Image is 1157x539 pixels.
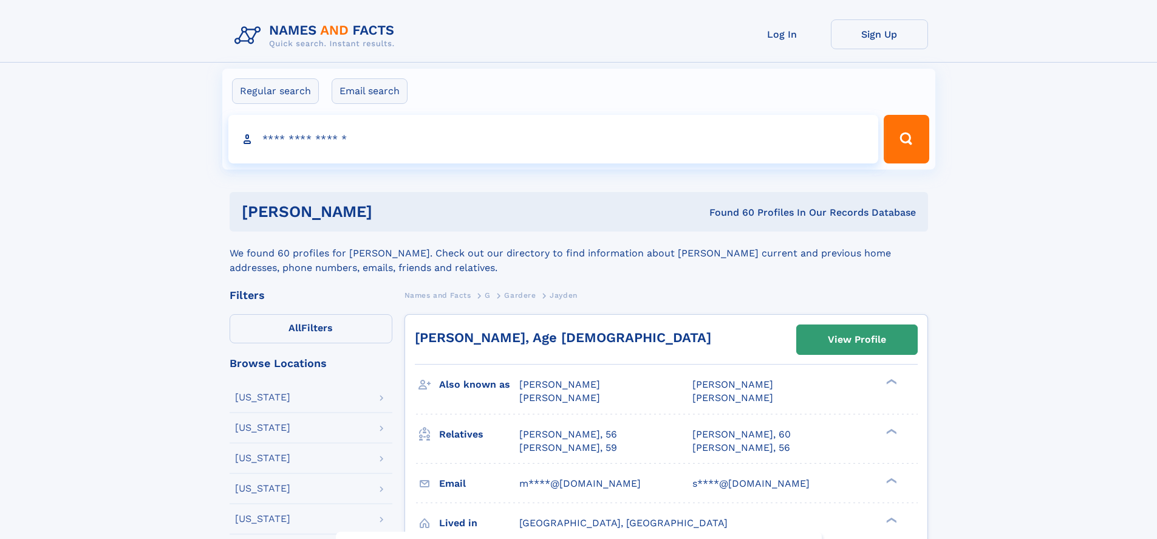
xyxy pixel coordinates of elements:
[235,484,290,493] div: [US_STATE]
[288,322,301,334] span: All
[692,379,773,390] span: [PERSON_NAME]
[228,115,879,163] input: search input
[883,516,898,524] div: ❯
[504,291,536,300] span: Gardere
[230,290,392,301] div: Filters
[519,517,728,529] span: [GEOGRAPHIC_DATA], [GEOGRAPHIC_DATA]
[230,232,928,275] div: We found 60 profiles for [PERSON_NAME]. Check out our directory to find information about [PERSON...
[242,204,541,219] h1: [PERSON_NAME]
[439,513,519,534] h3: Lived in
[828,326,886,354] div: View Profile
[415,330,711,345] a: [PERSON_NAME], Age [DEMOGRAPHIC_DATA]
[734,19,831,49] a: Log In
[550,291,578,300] span: Jayden
[883,427,898,435] div: ❯
[692,441,790,455] a: [PERSON_NAME], 56
[232,78,319,104] label: Regular search
[504,287,536,303] a: Gardere
[519,428,617,441] a: [PERSON_NAME], 56
[235,393,290,402] div: [US_STATE]
[692,392,773,403] span: [PERSON_NAME]
[884,115,929,163] button: Search Button
[519,441,617,455] a: [PERSON_NAME], 59
[439,424,519,445] h3: Relatives
[797,325,917,354] a: View Profile
[883,378,898,386] div: ❯
[230,358,392,369] div: Browse Locations
[439,374,519,395] h3: Also known as
[692,428,791,441] a: [PERSON_NAME], 60
[230,19,404,52] img: Logo Names and Facts
[485,291,491,300] span: G
[230,314,392,343] label: Filters
[883,476,898,484] div: ❯
[235,514,290,524] div: [US_STATE]
[519,379,600,390] span: [PERSON_NAME]
[831,19,928,49] a: Sign Up
[485,287,491,303] a: G
[235,423,290,433] div: [US_STATE]
[332,78,408,104] label: Email search
[519,392,600,403] span: [PERSON_NAME]
[404,287,471,303] a: Names and Facts
[541,206,916,219] div: Found 60 Profiles In Our Records Database
[235,453,290,463] div: [US_STATE]
[439,473,519,494] h3: Email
